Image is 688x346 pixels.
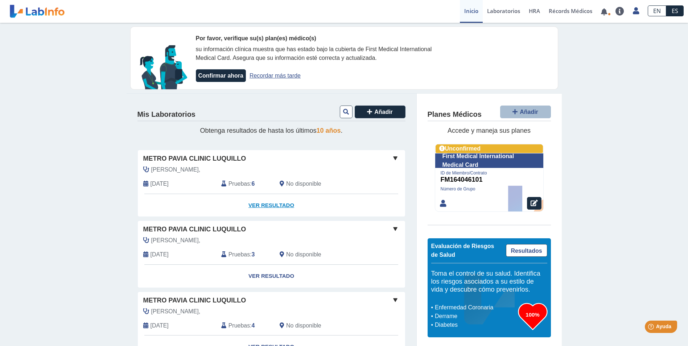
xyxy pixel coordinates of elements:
span: Pruebas [228,180,250,188]
li: Enfermedad Coronaria [433,303,518,312]
span: Añadir [520,109,538,115]
span: Accede y maneja sus planes [448,127,531,134]
a: EN [648,5,666,16]
div: Por favor, verifique su(s) plan(es) médico(s) [196,34,453,43]
span: Metro Pavia Clinic Luquillo [143,225,246,234]
h3: 100% [518,310,547,319]
span: 2025-05-19 [151,250,169,259]
span: Añadir [374,109,393,115]
a: Recordar más tarde [250,73,301,79]
b: 6 [252,181,255,187]
b: 4 [252,322,255,329]
span: Pruebas [228,321,250,330]
h4: Planes Médicos [428,110,482,119]
span: Pruebas [228,250,250,259]
h5: Toma el control de su salud. Identifica los riesgos asociados a su estilo de vida y descubre cómo... [431,270,547,293]
span: 2025-08-11 [151,180,169,188]
b: 3 [252,251,255,258]
a: ES [666,5,684,16]
a: Resultados [506,244,547,257]
span: No disponible [286,250,321,259]
button: Añadir [500,106,551,118]
a: Ver Resultado [138,265,405,288]
div: : [216,321,274,330]
span: Duprey, [151,307,201,316]
li: Derrame [433,312,518,321]
h4: Mis Laboratorios [137,110,195,119]
span: Duprey, [151,165,201,174]
span: Metro Pavia Clinic Luquillo [143,154,246,164]
span: su información clínica muestra que has estado bajo la cubierta de First Medical International Med... [196,46,432,61]
span: No disponible [286,321,321,330]
span: HRA [529,7,540,15]
span: No disponible [286,180,321,188]
iframe: Help widget launcher [623,318,680,338]
div: : [216,180,274,188]
li: Diabetes [433,321,518,329]
span: 10 años [317,127,341,134]
button: Confirmar ahora [196,69,246,82]
div: : [216,250,274,259]
span: Metro Pavia Clinic Luquillo [143,296,246,305]
span: Ramirez, [151,236,201,245]
span: Obtenga resultados de hasta los últimos . [200,127,342,134]
button: Añadir [355,106,405,118]
span: 2025-04-21 [151,321,169,330]
a: Ver Resultado [138,194,405,217]
span: Evaluación de Riesgos de Salud [431,243,494,258]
